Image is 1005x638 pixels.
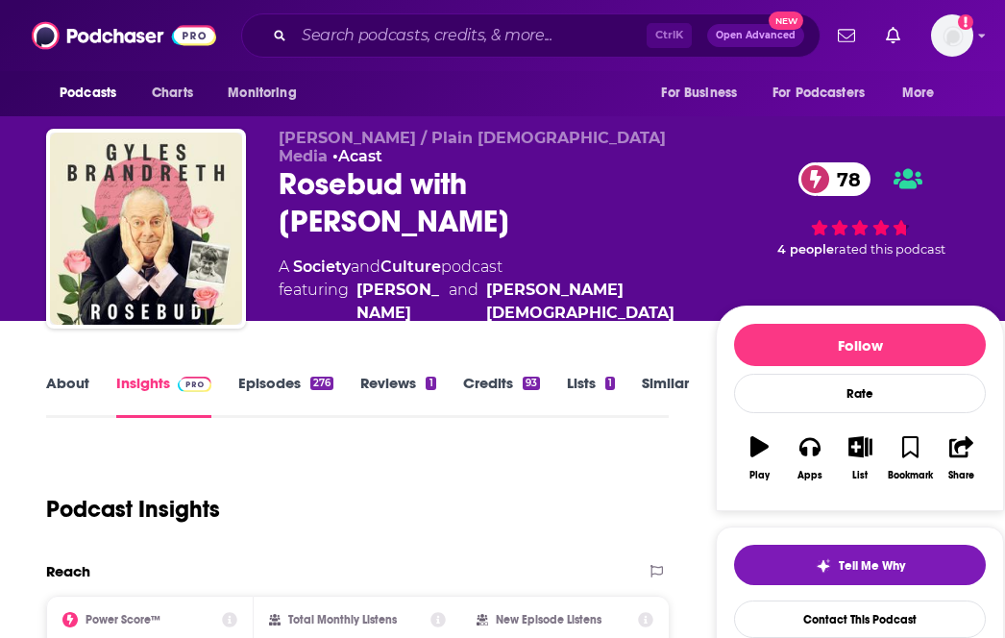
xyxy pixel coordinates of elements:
[661,80,737,107] span: For Business
[948,470,974,481] div: Share
[878,19,908,52] a: Show notifications dropdown
[238,374,333,418] a: Episodes276
[356,279,441,325] a: Gyles Brandreth
[642,374,689,418] a: Similar
[888,470,933,481] div: Bookmark
[647,23,692,48] span: Ctrl K
[46,562,90,580] h2: Reach
[139,75,205,111] a: Charts
[523,377,540,390] div: 93
[889,75,959,111] button: open menu
[830,19,863,52] a: Show notifications dropdown
[241,13,821,58] div: Search podcasts, credits, & more...
[816,558,831,574] img: tell me why sparkle
[931,14,973,57] button: Show profile menu
[360,374,435,418] a: Reviews1
[734,324,986,366] button: Follow
[380,258,441,276] a: Culture
[839,558,905,574] span: Tell Me Why
[749,470,770,481] div: Play
[567,374,615,418] a: Lists1
[279,279,685,325] span: featuring
[958,14,973,30] svg: Add a profile image
[426,377,435,390] div: 1
[338,147,382,165] a: Acast
[734,545,986,585] button: tell me why sparkleTell Me Why
[228,80,296,107] span: Monitoring
[902,80,935,107] span: More
[32,17,216,54] img: Podchaser - Follow, Share and Rate Podcasts
[772,80,865,107] span: For Podcasters
[46,75,141,111] button: open menu
[60,80,116,107] span: Podcasts
[332,147,382,165] span: •
[288,613,397,626] h2: Total Monthly Listens
[931,14,973,57] img: User Profile
[86,613,160,626] h2: Power Score™
[449,279,478,325] span: and
[818,162,870,196] span: 78
[46,374,89,418] a: About
[716,129,1004,290] div: 78 4 peoplerated this podcast
[463,374,540,418] a: Credits93
[605,377,615,390] div: 1
[769,12,803,30] span: New
[798,162,870,196] a: 78
[707,24,804,47] button: Open AdvancedNew
[797,470,822,481] div: Apps
[760,75,893,111] button: open menu
[834,242,945,257] span: rated this podcast
[716,31,796,40] span: Open Advanced
[486,279,686,325] a: [PERSON_NAME][DEMOGRAPHIC_DATA]
[852,470,868,481] div: List
[886,424,936,493] button: Bookmark
[294,20,647,51] input: Search podcasts, credits, & more...
[152,80,193,107] span: Charts
[936,424,986,493] button: Share
[310,377,333,390] div: 276
[214,75,321,111] button: open menu
[785,424,835,493] button: Apps
[116,374,211,418] a: InsightsPodchaser Pro
[178,377,211,392] img: Podchaser Pro
[46,495,220,524] h1: Podcast Insights
[279,129,666,165] span: [PERSON_NAME] / Plain [DEMOGRAPHIC_DATA] Media
[835,424,885,493] button: List
[648,75,761,111] button: open menu
[50,133,242,325] img: Rosebud with Gyles Brandreth
[734,374,986,413] div: Rate
[351,258,380,276] span: and
[279,256,685,325] div: A podcast
[496,613,601,626] h2: New Episode Listens
[734,601,986,638] a: Contact This Podcast
[931,14,973,57] span: Logged in as Naomiumusic
[293,258,351,276] a: Society
[734,424,784,493] button: Play
[777,242,834,257] span: 4 people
